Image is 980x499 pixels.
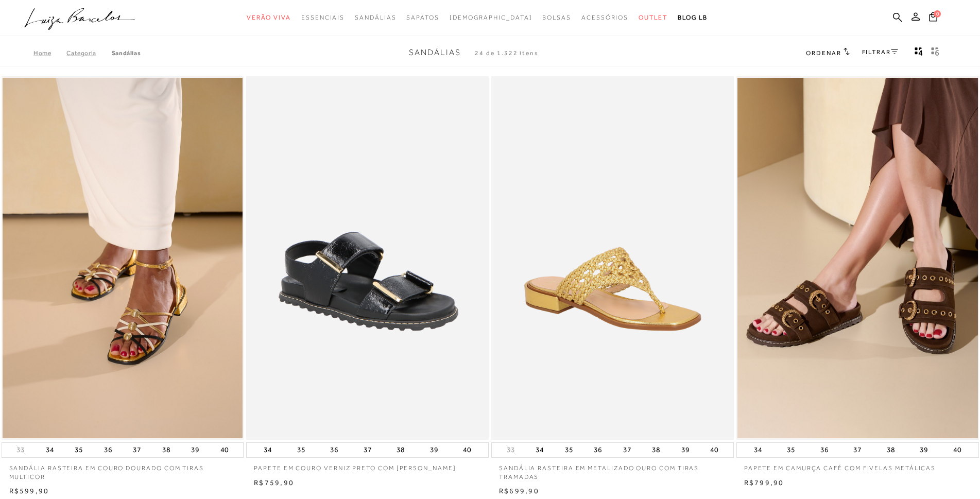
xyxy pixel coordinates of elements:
[562,443,576,457] button: 35
[3,78,243,438] a: SANDÁLIA RASTEIRA EM COURO DOURADO COM TIRAS MULTICOR SANDÁLIA RASTEIRA EM COURO DOURADO COM TIRA...
[43,443,57,457] button: 34
[159,443,174,457] button: 38
[450,8,532,27] a: noSubCategoriesText
[620,443,634,457] button: 37
[491,458,734,481] a: SANDÁLIA RASTEIRA EM METALIZADO OURO COM TIRAS TRAMADAS
[678,443,693,457] button: 39
[130,443,144,457] button: 37
[581,8,628,27] a: categoryNavScreenReaderText
[751,443,765,457] button: 34
[475,49,539,57] span: 24 de 1.322 itens
[294,443,308,457] button: 35
[301,8,345,27] a: categoryNavScreenReaderText
[862,48,898,56] a: FILTRAR
[737,78,978,438] a: PAPETE EM CAMURÇA CAFÉ COM FIVELAS METÁLICAS PAPETE EM CAMURÇA CAFÉ COM FIVELAS METÁLICAS
[409,48,461,57] span: Sandálias
[9,487,49,495] span: R$599,90
[850,443,865,457] button: 37
[912,46,926,60] button: Mostrar 4 produtos por linha
[301,14,345,21] span: Essenciais
[254,478,294,487] span: R$759,90
[678,14,708,21] span: BLOG LB
[246,458,489,473] a: PAPETE EM COURO VERNIZ PRETO COM [PERSON_NAME]
[884,443,898,457] button: 38
[492,78,733,438] a: SANDÁLIA RASTEIRA EM METALIZADO OURO COM TIRAS TRAMADAS SANDÁLIA RASTEIRA EM METALIZADO OURO COM ...
[736,458,979,473] a: PAPETE EM CAMURÇA CAFÉ COM FIVELAS METÁLICAS
[355,14,396,21] span: Sandálias
[327,443,341,457] button: 36
[504,445,518,455] button: 33
[806,49,841,57] span: Ordenar
[917,443,931,457] button: 39
[247,8,291,27] a: categoryNavScreenReaderText
[817,443,832,457] button: 36
[2,458,244,481] a: SANDÁLIA RASTEIRA EM COURO DOURADO COM TIRAS MULTICOR
[13,445,28,455] button: 33
[639,8,667,27] a: categoryNavScreenReaderText
[360,443,375,457] button: 37
[247,78,488,438] a: PAPETE EM COURO VERNIZ PRETO COM SOLADO TRATORADO PAPETE EM COURO VERNIZ PRETO COM SOLADO TRATORADO
[737,78,978,438] img: PAPETE EM CAMURÇA CAFÉ COM FIVELAS METÁLICAS
[649,443,663,457] button: 38
[101,443,115,457] button: 36
[112,49,141,57] a: Sandálias
[406,8,439,27] a: categoryNavScreenReaderText
[33,49,66,57] a: Home
[542,8,571,27] a: categoryNavScreenReaderText
[427,443,441,457] button: 39
[678,8,708,27] a: BLOG LB
[934,10,941,18] span: 0
[950,443,965,457] button: 40
[3,78,243,438] img: SANDÁLIA RASTEIRA EM COURO DOURADO COM TIRAS MULTICOR
[926,11,940,25] button: 0
[247,78,488,438] img: PAPETE EM COURO VERNIZ PRETO COM SOLADO TRATORADO
[542,14,571,21] span: Bolsas
[499,487,539,495] span: R$699,90
[532,443,547,457] button: 34
[355,8,396,27] a: categoryNavScreenReaderText
[393,443,408,457] button: 38
[450,14,532,21] span: [DEMOGRAPHIC_DATA]
[261,443,275,457] button: 34
[406,14,439,21] span: Sapatos
[188,443,202,457] button: 39
[744,478,784,487] span: R$799,90
[492,78,733,438] img: SANDÁLIA RASTEIRA EM METALIZADO OURO COM TIRAS TRAMADAS
[460,443,474,457] button: 40
[639,14,667,21] span: Outlet
[247,14,291,21] span: Verão Viva
[72,443,86,457] button: 35
[928,46,942,60] button: gridText6Desc
[217,443,232,457] button: 40
[66,49,111,57] a: Categoria
[707,443,721,457] button: 40
[591,443,605,457] button: 36
[581,14,628,21] span: Acessórios
[784,443,798,457] button: 35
